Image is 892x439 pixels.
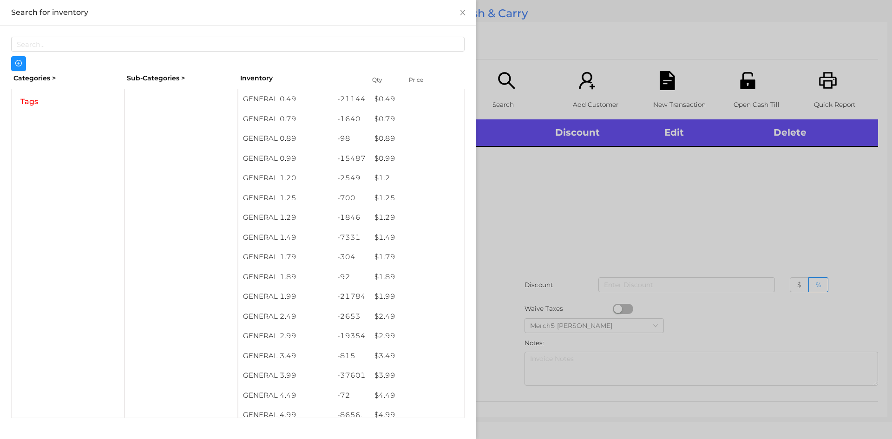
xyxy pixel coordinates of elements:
[238,168,333,188] div: GENERAL 1.20
[370,366,464,386] div: $ 3.99
[11,56,26,71] button: icon: plus-circle
[333,405,370,435] div: -8656.5
[238,208,333,228] div: GENERAL 1.29
[238,287,333,307] div: GENERAL 1.99
[238,267,333,287] div: GENERAL 1.89
[238,89,333,109] div: GENERAL 0.49
[370,73,398,86] div: Qty
[370,386,464,406] div: $ 4.49
[370,129,464,149] div: $ 0.89
[370,307,464,327] div: $ 2.49
[238,386,333,406] div: GENERAL 4.49
[370,326,464,346] div: $ 2.99
[333,168,370,188] div: -2549
[333,307,370,327] div: -2653
[370,346,464,366] div: $ 3.49
[333,386,370,406] div: -72
[238,109,333,129] div: GENERAL 0.79
[333,208,370,228] div: -1846
[370,287,464,307] div: $ 1.99
[11,71,125,85] div: Categories >
[370,149,464,169] div: $ 0.99
[238,346,333,366] div: GENERAL 3.49
[370,405,464,425] div: $ 4.99
[333,188,370,208] div: -700
[238,247,333,267] div: GENERAL 1.79
[333,149,370,169] div: -15487
[333,109,370,129] div: -1640
[370,228,464,248] div: $ 1.49
[333,267,370,287] div: -92
[370,208,464,228] div: $ 1.29
[407,73,444,86] div: Price
[16,96,43,107] span: Tags
[238,228,333,248] div: GENERAL 1.49
[333,247,370,267] div: -304
[333,326,370,346] div: -19354
[238,129,333,149] div: GENERAL 0.89
[11,37,465,52] input: Search...
[11,7,465,18] div: Search for inventory
[370,247,464,267] div: $ 1.79
[333,89,370,109] div: -21144
[240,73,361,83] div: Inventory
[370,267,464,287] div: $ 1.89
[333,346,370,366] div: -815
[333,366,370,386] div: -37601
[370,89,464,109] div: $ 0.49
[333,228,370,248] div: -7331
[238,326,333,346] div: GENERAL 2.99
[333,287,370,307] div: -21784
[370,168,464,188] div: $ 1.2
[459,9,466,16] i: icon: close
[238,366,333,386] div: GENERAL 3.99
[333,129,370,149] div: -98
[238,188,333,208] div: GENERAL 1.25
[238,149,333,169] div: GENERAL 0.99
[370,188,464,208] div: $ 1.25
[238,307,333,327] div: GENERAL 2.49
[125,71,238,85] div: Sub-Categories >
[238,405,333,425] div: GENERAL 4.99
[370,109,464,129] div: $ 0.79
